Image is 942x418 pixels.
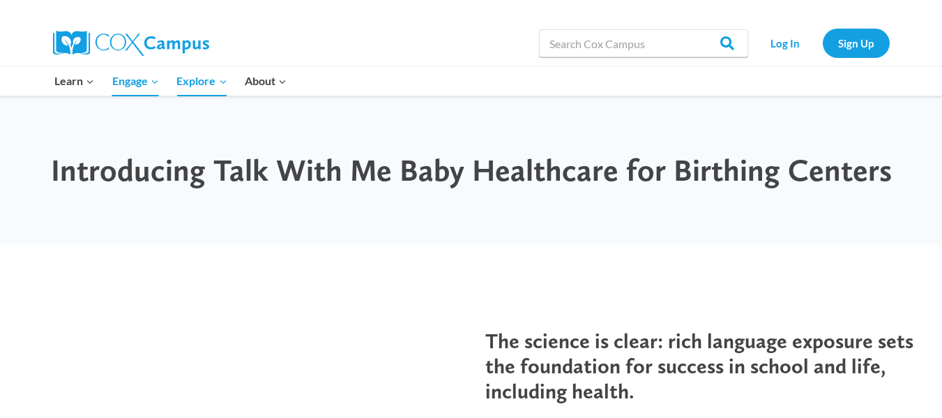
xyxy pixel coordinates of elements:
[485,328,913,403] span: The science is clear: rich language exposure sets the foundation for success in school and life, ...
[46,66,296,96] nav: Primary Navigation
[54,72,94,90] span: Learn
[755,29,816,57] a: Log In
[112,72,159,90] span: Engage
[245,72,287,90] span: About
[50,152,893,189] h1: Introducing Talk With Me Baby Healthcare for Birthing Centers
[823,29,890,57] a: Sign Up
[176,72,227,90] span: Explore
[755,29,890,57] nav: Secondary Navigation
[539,29,748,57] input: Search Cox Campus
[53,31,209,56] img: Cox Campus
